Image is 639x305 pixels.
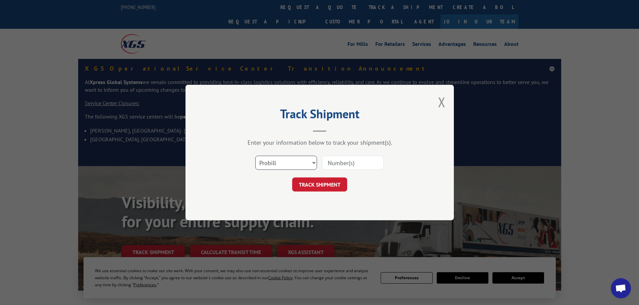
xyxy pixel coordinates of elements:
[322,156,384,170] input: Number(s)
[611,278,631,298] a: Open chat
[219,109,420,122] h2: Track Shipment
[292,177,347,192] button: TRACK SHIPMENT
[219,139,420,146] div: Enter your information below to track your shipment(s).
[438,93,445,111] button: Close modal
